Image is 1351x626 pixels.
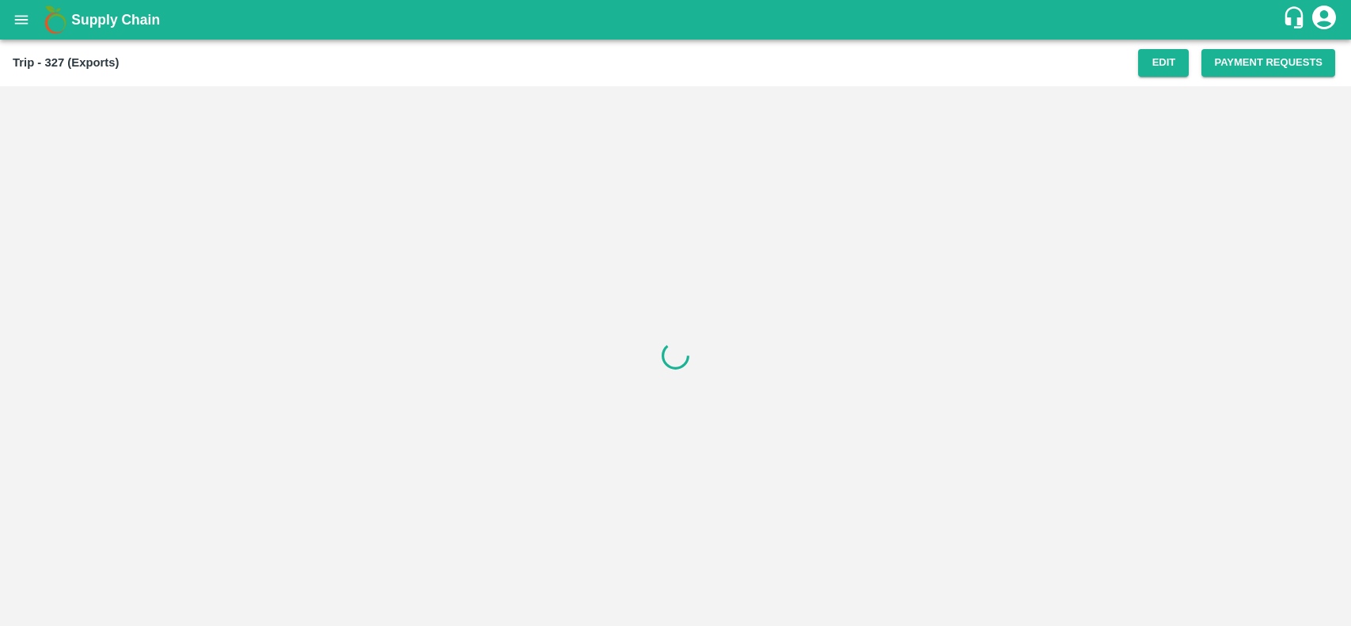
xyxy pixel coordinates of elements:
[1310,3,1338,36] div: account of current user
[40,4,71,36] img: logo
[71,12,160,28] b: Supply Chain
[71,9,1282,31] a: Supply Chain
[13,56,119,69] b: Trip - 327 (Exports)
[1138,49,1189,77] button: Edit
[1201,49,1335,77] button: Payment Requests
[3,2,40,38] button: open drawer
[1282,6,1310,34] div: customer-support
